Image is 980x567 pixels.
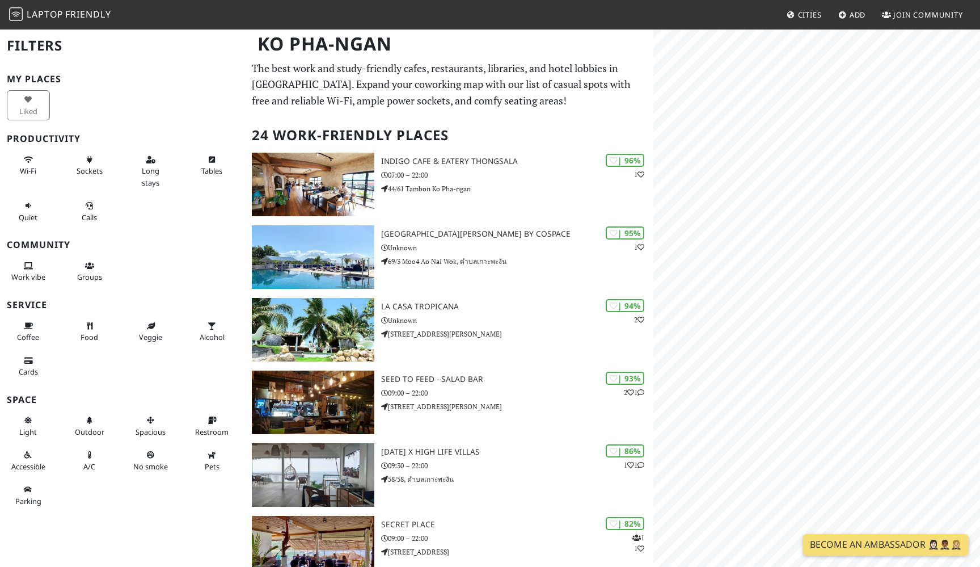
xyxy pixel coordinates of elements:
[7,317,50,347] button: Coffee
[129,411,172,441] button: Spacious
[19,427,37,437] span: Natural light
[9,5,111,25] a: LaptopFriendly LaptopFriendly
[136,427,166,437] span: Spacious
[77,166,103,176] span: Power sockets
[7,351,50,381] button: Cards
[381,183,653,194] p: 44/61 Tambon Ko Pha-ngan
[381,375,653,384] h3: Seed To Feed - Salad Bar
[634,242,644,253] p: 1
[245,153,653,216] a: Indigo Cafe & Eatery Thongsala | 96% 1 Indigo Cafe & Eatery Thongsala 07:00 – 22:00 44/61 Tambon ...
[606,226,644,240] div: | 95%
[129,150,172,192] button: Long stays
[19,212,37,222] span: Quiet
[381,460,653,471] p: 09:30 – 22:00
[381,170,653,180] p: 07:00 – 22:00
[248,28,651,60] h1: Ko Pha-Ngan
[68,150,111,180] button: Sockets
[191,317,234,347] button: Alcohol
[245,298,653,362] a: La Casa Tropicana | 94% 2 La Casa Tropicana Unknown [STREET_ADDRESS][PERSON_NAME]
[381,474,653,485] p: 58/58, ตำบลเกาะพะงัน
[245,371,653,434] a: Seed To Feed - Salad Bar | 93% 21 Seed To Feed - Salad Bar 09:00 – 22:00 [STREET_ADDRESS][PERSON_...
[68,257,111,287] button: Groups
[19,367,38,377] span: Credit cards
[20,166,36,176] span: Stable Wi-Fi
[129,317,172,347] button: Veggie
[68,196,111,226] button: Calls
[381,547,653,557] p: [STREET_ADDRESS]
[252,118,647,153] h2: 24 Work-Friendly Places
[7,411,50,441] button: Light
[634,169,644,180] p: 1
[68,317,111,347] button: Food
[381,256,653,267] p: 69/3 Moo4 Ao Nai Wok, ตำบลเกาะพะงัน
[191,411,234,441] button: Restroom
[381,533,653,544] p: 09:00 – 22:00
[83,461,95,472] span: Air conditioned
[634,314,644,325] p: 2
[7,480,50,510] button: Parking
[381,520,653,530] h3: Secret Place
[82,212,97,222] span: Video/audio calls
[77,272,102,282] span: Group tables
[191,446,234,476] button: Pets
[381,401,653,412] p: [STREET_ADDRESS][PERSON_NAME]
[834,5,871,25] a: Add
[381,447,653,457] h3: [DATE] X High Life Villas
[252,225,374,289] img: Baan Jai Dee Resort by Cospace
[803,534,969,556] a: Become an Ambassador 🤵🏻‍♀️🤵🏾‍♂️🤵🏼‍♀️
[252,298,374,362] img: La Casa Tropicana
[65,8,111,20] span: Friendly
[68,411,111,441] button: Outdoor
[632,532,644,554] p: 1 1
[205,461,219,472] span: Pet friendly
[606,372,644,385] div: | 93%
[877,5,968,25] a: Join Community
[381,315,653,326] p: Unknown
[252,60,647,109] p: The best work and study-friendly cafes, restaurants, libraries, and hotel lobbies in [GEOGRAPHIC_...
[381,302,653,312] h3: La Casa Tropicana
[191,150,234,180] button: Tables
[245,225,653,289] a: Baan Jai Dee Resort by Cospace | 95% 1 [GEOGRAPHIC_DATA][PERSON_NAME] by Cospace Unknown 69/3 Moo...
[7,28,238,63] h2: Filters
[75,427,104,437] span: Outdoor area
[381,388,653,398] p: 09:00 – 22:00
[195,427,229,437] span: Restroom
[893,10,963,20] span: Join Community
[15,496,41,506] span: Parking
[9,7,23,21] img: LaptopFriendly
[129,446,172,476] button: No smoke
[798,10,822,20] span: Cities
[252,443,374,507] img: Tomorrow X High Life Villas
[7,446,50,476] button: Accessible
[7,196,50,226] button: Quiet
[7,240,238,250] h3: Community
[606,444,644,457] div: | 86%
[7,257,50,287] button: Work vibe
[606,517,644,530] div: | 82%
[11,461,45,472] span: Accessible
[606,154,644,167] div: | 96%
[381,242,653,253] p: Unknown
[11,272,45,282] span: People working
[68,446,111,476] button: A/C
[17,332,39,342] span: Coffee
[200,332,225,342] span: Alcohol
[142,166,159,187] span: Long stays
[133,461,168,472] span: Smoke free
[81,332,98,342] span: Food
[7,150,50,180] button: Wi-Fi
[245,443,653,507] a: Tomorrow X High Life Villas | 86% 11 [DATE] X High Life Villas 09:30 – 22:00 58/58, ตำบลเกาะพะงัน
[624,387,644,398] p: 2 1
[201,166,222,176] span: Work-friendly tables
[7,133,238,144] h3: Productivity
[381,329,653,339] p: [STREET_ADDRESS][PERSON_NAME]
[850,10,866,20] span: Add
[252,371,374,434] img: Seed To Feed - Salad Bar
[782,5,826,25] a: Cities
[381,157,653,166] h3: Indigo Cafe & Eatery Thongsala
[27,8,64,20] span: Laptop
[252,153,374,216] img: Indigo Cafe & Eatery Thongsala
[606,299,644,312] div: | 94%
[381,229,653,239] h3: [GEOGRAPHIC_DATA][PERSON_NAME] by Cospace
[624,460,644,471] p: 1 1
